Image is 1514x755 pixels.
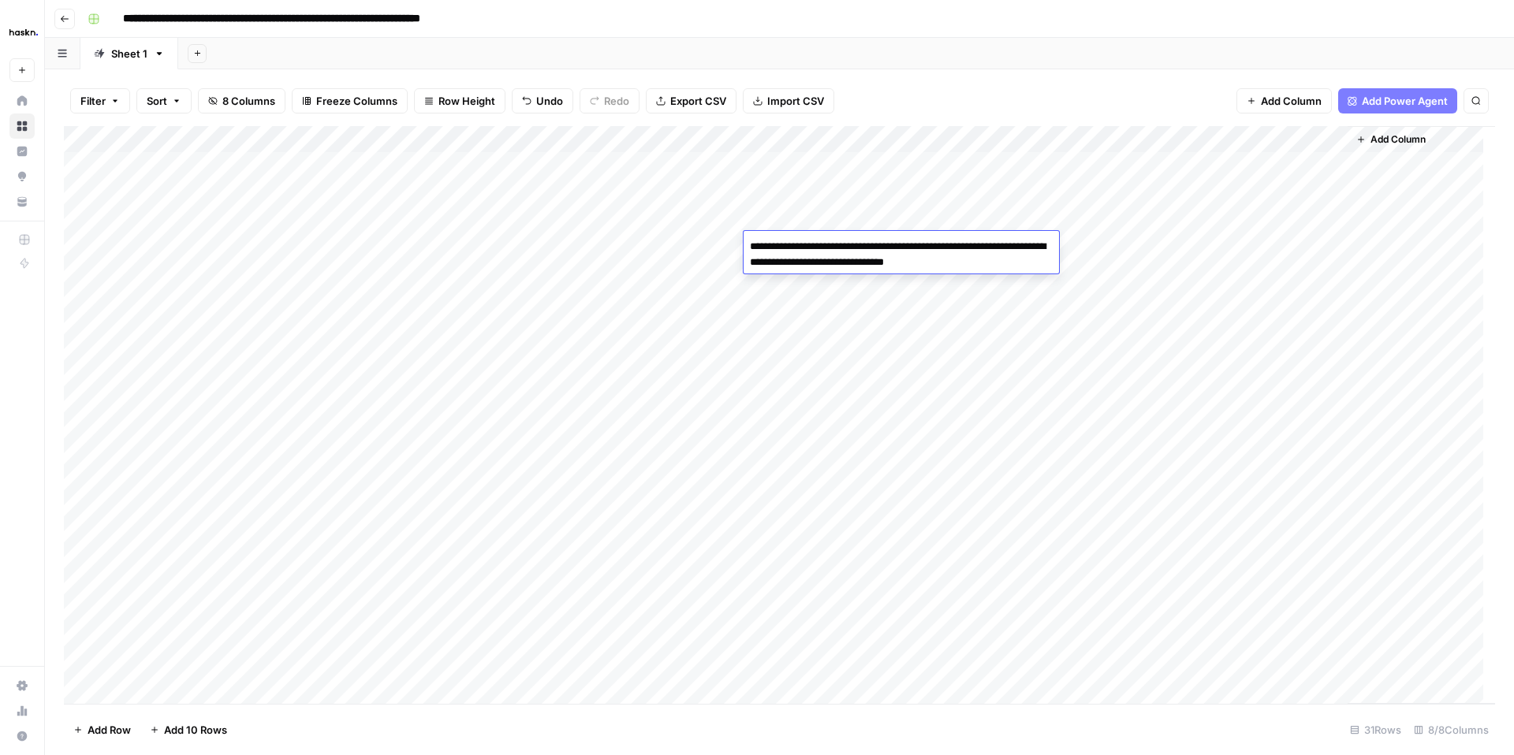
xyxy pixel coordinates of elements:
[88,722,131,738] span: Add Row
[580,88,640,113] button: Redo
[9,698,35,723] a: Usage
[604,93,629,109] span: Redo
[80,38,178,69] a: Sheet 1
[9,113,35,139] a: Browse
[9,673,35,698] a: Settings
[438,93,495,109] span: Row Height
[414,88,505,113] button: Row Height
[9,18,38,46] img: Haskn Logo
[140,717,237,742] button: Add 10 Rows
[9,88,35,113] a: Home
[9,13,35,52] button: Workspace: Haskn
[198,88,285,113] button: 8 Columns
[1236,88,1332,113] button: Add Column
[292,88,408,113] button: Freeze Columns
[9,139,35,164] a: Insights
[646,88,736,113] button: Export CSV
[1362,93,1448,109] span: Add Power Agent
[1338,88,1457,113] button: Add Power Agent
[64,717,140,742] button: Add Row
[512,88,573,113] button: Undo
[767,93,824,109] span: Import CSV
[743,88,834,113] button: Import CSV
[70,88,130,113] button: Filter
[670,93,726,109] span: Export CSV
[9,723,35,749] button: Help + Support
[80,93,106,109] span: Filter
[1408,717,1495,742] div: 8/8 Columns
[136,88,192,113] button: Sort
[1261,93,1322,109] span: Add Column
[316,93,397,109] span: Freeze Columns
[536,93,563,109] span: Undo
[9,189,35,214] a: Your Data
[1344,717,1408,742] div: 31 Rows
[1350,129,1432,150] button: Add Column
[1370,132,1426,147] span: Add Column
[164,722,227,738] span: Add 10 Rows
[222,93,275,109] span: 8 Columns
[9,164,35,189] a: Opportunities
[111,46,147,61] div: Sheet 1
[147,93,167,109] span: Sort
